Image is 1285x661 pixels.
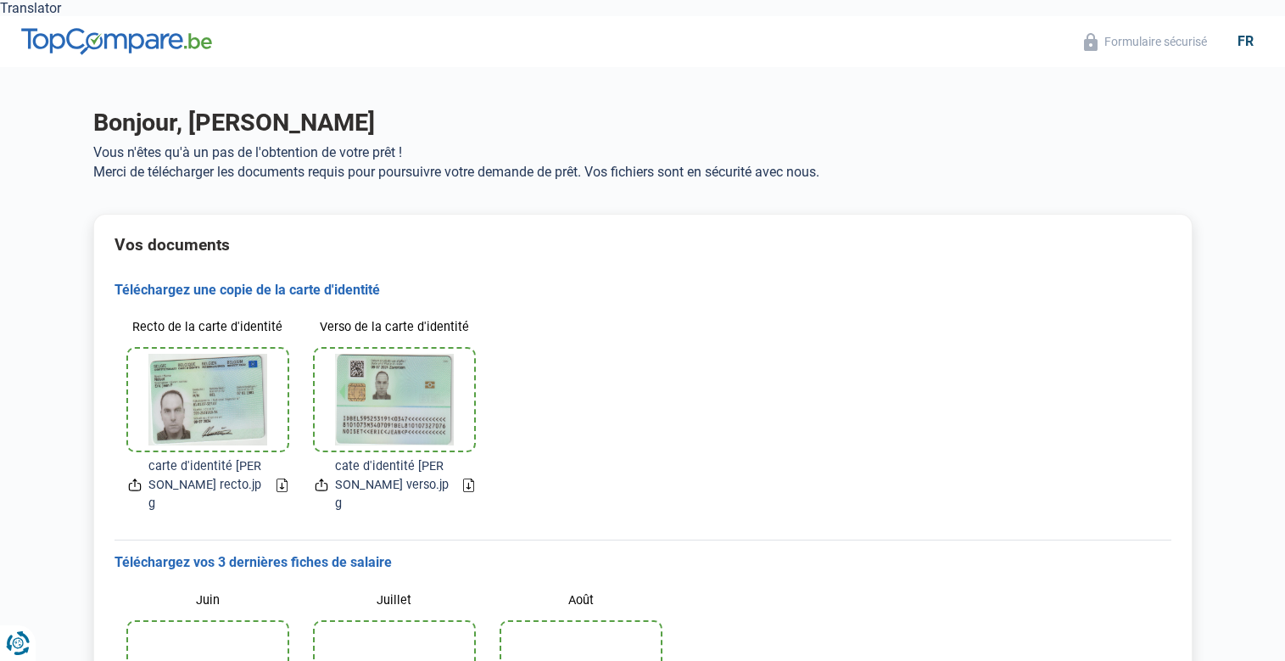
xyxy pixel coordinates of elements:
label: Août [501,585,661,615]
span: cate d'identité [PERSON_NAME] verso.jpg [335,457,450,513]
a: Download [463,479,474,492]
p: Vous n'êtes qu'à un pas de l'obtention de votre prêt ! [93,144,1193,160]
button: Formulaire sécurisé [1079,32,1212,52]
h3: Téléchargez vos 3 dernières fiches de salaire [115,554,1171,572]
div: fr [1227,33,1264,49]
a: Download [277,479,288,492]
img: idCard2File [335,354,454,445]
h2: Vos documents [115,235,1171,255]
label: Juillet [315,585,474,615]
label: Juin [128,585,288,615]
p: Merci de télécharger les documents requis pour poursuivre votre demande de prêt. Vos fichiers son... [93,164,1193,180]
img: idCard1File [148,354,267,445]
span: carte d'identité [PERSON_NAME] recto.jpg [148,457,263,513]
h1: Bonjour, [PERSON_NAME] [93,108,1193,137]
h3: Téléchargez une copie de la carte d'identité [115,282,1171,300]
label: Recto de la carte d'identité [128,312,288,342]
label: Verso de la carte d'identité [315,312,474,342]
img: TopCompare.be [21,28,212,55]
